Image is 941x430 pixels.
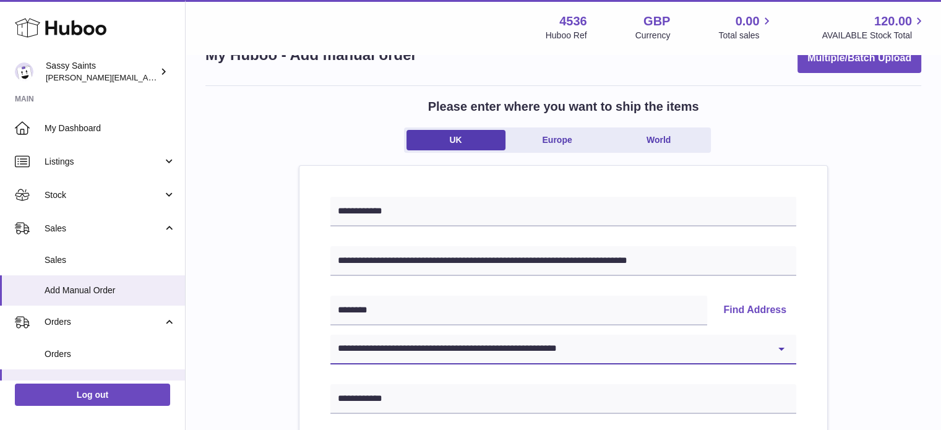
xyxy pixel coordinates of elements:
a: Log out [15,384,170,406]
strong: GBP [643,13,670,30]
span: Orders [45,316,163,328]
span: [PERSON_NAME][EMAIL_ADDRESS][DOMAIN_NAME] [46,72,248,82]
span: My Dashboard [45,123,176,134]
a: World [609,130,708,150]
a: 120.00 AVAILABLE Stock Total [822,13,926,41]
button: Multiple/Batch Upload [797,44,921,73]
span: Total sales [718,30,773,41]
span: AVAILABLE Stock Total [822,30,926,41]
span: Orders [45,348,176,360]
span: Add Manual Order [45,285,176,296]
img: ramey@sassysaints.com [15,62,33,81]
button: Find Address [713,296,796,325]
span: Sales [45,223,163,234]
div: Sassy Saints [46,60,157,84]
span: Listings [45,156,163,168]
span: Add Manual Order [45,379,176,390]
span: 0.00 [736,13,760,30]
span: Stock [45,189,163,201]
strong: 4536 [559,13,587,30]
a: UK [406,130,505,150]
div: Huboo Ref [546,30,587,41]
span: 120.00 [874,13,912,30]
a: 0.00 Total sales [718,13,773,41]
h2: Please enter where you want to ship the items [428,98,699,115]
a: Europe [508,130,607,150]
span: Sales [45,254,176,266]
div: Currency [635,30,671,41]
h1: My Huboo - Add manual order [205,45,417,65]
